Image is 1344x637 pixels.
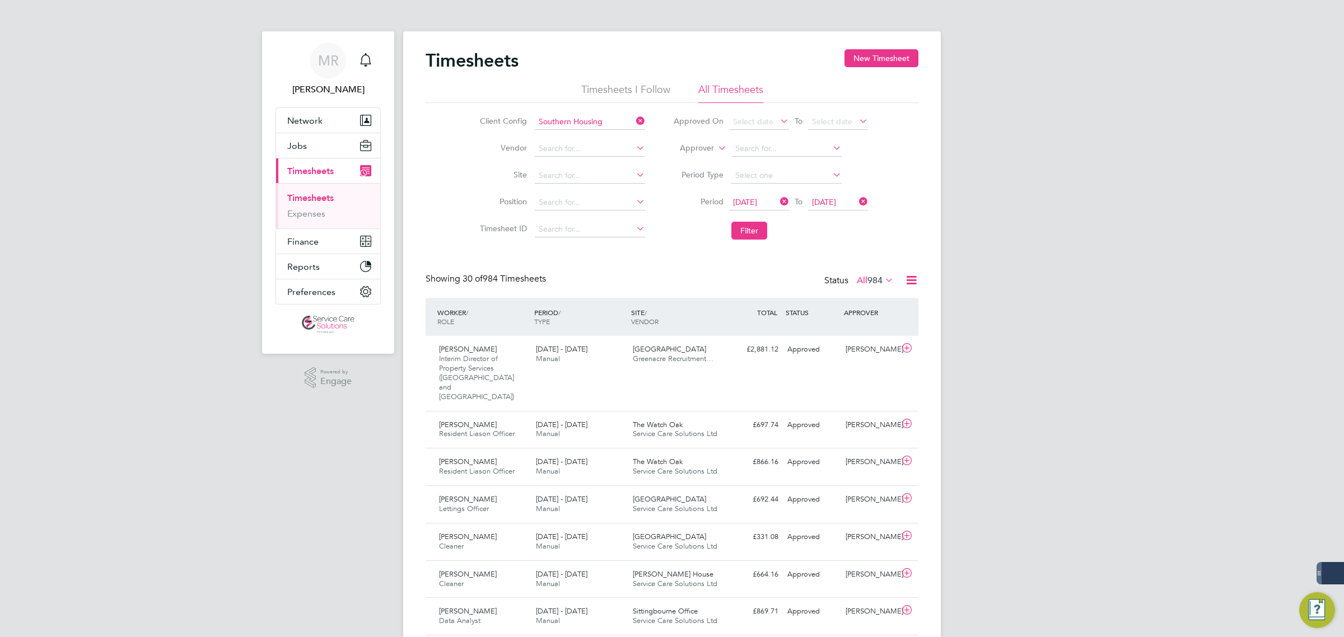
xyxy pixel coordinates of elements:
[731,141,842,157] input: Search for...
[477,143,527,153] label: Vendor
[439,504,489,513] span: Lettings Officer
[276,108,380,133] button: Network
[536,344,587,354] span: [DATE] - [DATE]
[841,490,899,509] div: [PERSON_NAME]
[633,429,717,438] span: Service Care Solutions Ltd
[633,457,683,466] span: The Watch Oak
[439,569,497,579] span: [PERSON_NAME]
[536,504,560,513] span: Manual
[867,275,883,286] span: 984
[558,308,561,317] span: /
[1299,592,1335,628] button: Engage Resource Center
[439,616,480,625] span: Data Analyst
[725,490,783,509] div: £692.44
[535,222,645,237] input: Search for...
[633,606,698,616] span: Sittingbourne Office
[733,197,757,207] span: [DATE]
[633,541,717,551] span: Service Care Solutions Ltd
[287,287,335,297] span: Preferences
[262,31,394,354] nav: Main navigation
[841,453,899,471] div: [PERSON_NAME]
[698,83,763,103] li: All Timesheets
[439,457,497,466] span: [PERSON_NAME]
[426,49,519,72] h2: Timesheets
[857,275,894,286] label: All
[841,528,899,546] div: [PERSON_NAME]
[673,116,724,126] label: Approved On
[783,490,841,509] div: Approved
[673,196,724,207] label: Period
[302,316,354,334] img: servicecare-logo-retina.png
[287,208,325,219] a: Expenses
[439,606,497,616] span: [PERSON_NAME]
[536,541,560,551] span: Manual
[320,367,352,377] span: Powered by
[276,229,380,254] button: Finance
[535,114,645,130] input: Search for...
[276,254,380,279] button: Reports
[439,532,497,541] span: [PERSON_NAME]
[439,466,515,476] span: Resident Liason Officer
[276,133,380,158] button: Jobs
[733,116,773,127] span: Select date
[633,616,717,625] span: Service Care Solutions Ltd
[536,457,587,466] span: [DATE] - [DATE]
[477,116,527,126] label: Client Config
[633,344,706,354] span: [GEOGRAPHIC_DATA]
[536,354,560,363] span: Manual
[535,195,645,210] input: Search for...
[673,170,724,180] label: Period Type
[439,344,497,354] span: [PERSON_NAME]
[287,236,319,247] span: Finance
[439,579,464,588] span: Cleaner
[536,579,560,588] span: Manual
[320,377,352,386] span: Engage
[276,279,380,304] button: Preferences
[757,308,777,317] span: TOTAL
[466,308,468,317] span: /
[318,53,339,68] span: MR
[633,532,706,541] span: [GEOGRAPHIC_DATA]
[439,494,497,504] span: [PERSON_NAME]
[783,565,841,584] div: Approved
[725,602,783,621] div: £869.71
[844,49,918,67] button: New Timesheet
[536,494,587,504] span: [DATE] - [DATE]
[536,532,587,541] span: [DATE] - [DATE]
[783,528,841,546] div: Approved
[534,317,550,326] span: TYPE
[812,197,836,207] span: [DATE]
[633,569,713,579] span: [PERSON_NAME] House
[791,114,806,128] span: To
[841,340,899,359] div: [PERSON_NAME]
[305,367,352,388] a: Powered byEngage
[841,416,899,434] div: [PERSON_NAME]
[731,222,767,240] button: Filter
[439,354,514,401] span: Interim Director of Property Services ([GEOGRAPHIC_DATA] and [GEOGRAPHIC_DATA])
[536,616,560,625] span: Manual
[725,528,783,546] div: £331.08
[725,565,783,584] div: £664.16
[633,579,717,588] span: Service Care Solutions Ltd
[536,606,587,616] span: [DATE] - [DATE]
[783,416,841,434] div: Approved
[276,183,380,228] div: Timesheets
[439,420,497,429] span: [PERSON_NAME]
[824,273,896,289] div: Status
[276,43,381,96] a: MR[PERSON_NAME]
[276,83,381,96] span: Matt Robson
[783,453,841,471] div: Approved
[439,429,515,438] span: Resident Liason Officer
[439,541,464,551] span: Cleaner
[633,354,713,363] span: Greenacre Recruitment…
[426,273,548,285] div: Showing
[477,196,527,207] label: Position
[435,302,531,331] div: WORKER
[841,302,899,322] div: APPROVER
[783,340,841,359] div: Approved
[535,168,645,184] input: Search for...
[633,466,717,476] span: Service Care Solutions Ltd
[633,420,683,429] span: The Watch Oak
[536,466,560,476] span: Manual
[628,302,725,331] div: SITE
